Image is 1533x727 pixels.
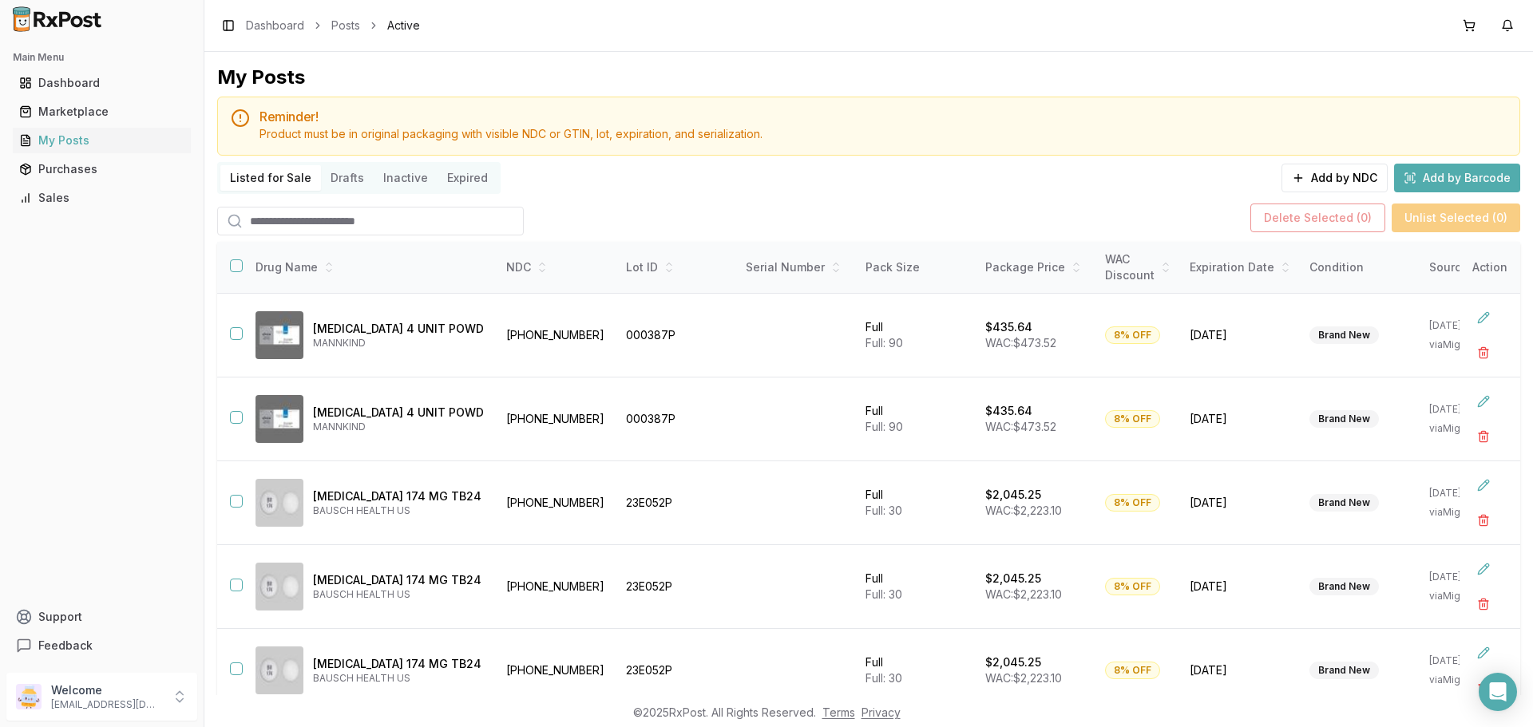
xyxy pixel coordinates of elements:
[1190,495,1290,511] span: [DATE]
[6,185,197,211] button: Sales
[985,571,1041,587] p: $2,045.25
[1190,662,1290,678] span: [DATE]
[13,184,191,212] a: Sales
[626,259,727,275] div: Lot ID
[313,588,484,601] p: BAUSCH HEALTH US
[255,311,303,359] img: Afrezza 4 UNIT POWD
[1429,487,1490,500] p: [DATE]
[856,461,976,545] td: Full
[616,545,736,629] td: 23E052P
[1105,326,1160,344] div: 8% OFF
[1190,579,1290,595] span: [DATE]
[1105,410,1160,428] div: 8% OFF
[856,294,976,377] td: Full
[497,294,616,377] td: [PHONE_NUMBER]
[16,684,42,709] img: User avatar
[313,421,484,433] p: MANNKIND
[1469,555,1498,583] button: Edit
[985,336,1056,350] span: WAC: $473.52
[220,165,321,191] button: Listed for Sale
[1309,662,1379,679] div: Brand New
[497,545,616,629] td: [PHONE_NUMBER]
[866,671,902,685] span: Full: 30
[1429,422,1490,435] p: via Migrated
[19,75,184,91] div: Dashboard
[856,545,976,629] td: Full
[866,420,903,433] span: Full: 90
[1300,242,1420,294] th: Condition
[1429,674,1490,686] p: via Migrated
[985,319,1032,335] p: $435.64
[51,698,162,711] p: [EMAIL_ADDRESS][DOMAIN_NAME]
[19,104,184,120] div: Marketplace
[856,242,976,294] th: Pack Size
[1190,411,1290,427] span: [DATE]
[1309,410,1379,428] div: Brand New
[616,461,736,545] td: 23E052P
[1469,638,1498,667] button: Edit
[313,672,484,685] p: BAUSCH HEALTH US
[255,395,303,443] img: Afrezza 4 UNIT POWD
[374,165,438,191] button: Inactive
[1105,662,1160,679] div: 8% OFF
[1105,251,1171,283] div: WAC Discount
[616,629,736,713] td: 23E052P
[1309,578,1379,595] div: Brand New
[1190,327,1290,343] span: [DATE]
[856,629,976,713] td: Full
[313,321,484,337] p: [MEDICAL_DATA] 4 UNIT POWD
[255,563,303,610] img: Aplenzin 174 MG TB24
[259,110,1507,123] h5: Reminder!
[6,156,197,182] button: Purchases
[19,132,184,148] div: My Posts
[1105,578,1160,595] div: 8% OFF
[866,587,902,601] span: Full: 30
[331,18,360,34] a: Posts
[313,504,484,517] p: BAUSCH HEALTH US
[313,656,484,672] p: [MEDICAL_DATA] 174 MG TB24
[6,70,197,96] button: Dashboard
[1105,494,1160,512] div: 8% OFF
[985,403,1032,419] p: $435.64
[19,161,184,177] div: Purchases
[1429,590,1490,603] p: via Migrated
[255,259,484,275] div: Drug Name
[255,646,303,694] img: Aplenzin 174 MG TB24
[1309,326,1379,344] div: Brand New
[246,18,304,34] a: Dashboard
[1429,654,1490,667] p: [DATE]
[506,259,607,275] div: NDC
[1190,259,1290,275] div: Expiration Date
[13,126,191,155] a: My Posts
[616,377,736,461] td: 000387P
[1469,422,1498,451] button: Delete
[38,638,93,654] span: Feedback
[313,488,484,504] p: [MEDICAL_DATA] 174 MG TB24
[985,487,1041,503] p: $2,045.25
[1429,319,1490,332] p: [DATE]
[1394,164,1520,192] button: Add by Barcode
[1281,164,1388,192] button: Add by NDC
[259,126,1507,142] div: Product must be in original packaging with visible NDC or GTIN, lot, expiration, and serialization.
[866,504,902,517] span: Full: 30
[51,682,162,698] p: Welcome
[13,69,191,97] a: Dashboard
[13,51,191,64] h2: Main Menu
[985,420,1056,433] span: WAC: $473.52
[313,405,484,421] p: [MEDICAL_DATA] 4 UNIT POWD
[616,294,736,377] td: 000387P
[822,705,855,719] a: Terms
[1429,571,1490,583] p: [DATE]
[6,99,197,124] button: Marketplace
[6,603,197,631] button: Support
[313,337,484,350] p: MANNKIND
[1309,494,1379,512] div: Brand New
[1429,403,1490,416] p: [DATE]
[246,18,420,34] nav: breadcrumb
[1429,338,1490,351] p: via Migrated
[985,654,1041,670] p: $2,045.25
[13,97,191,126] a: Marketplace
[1429,259,1490,275] div: Source
[13,155,191,184] a: Purchases
[6,128,197,153] button: My Posts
